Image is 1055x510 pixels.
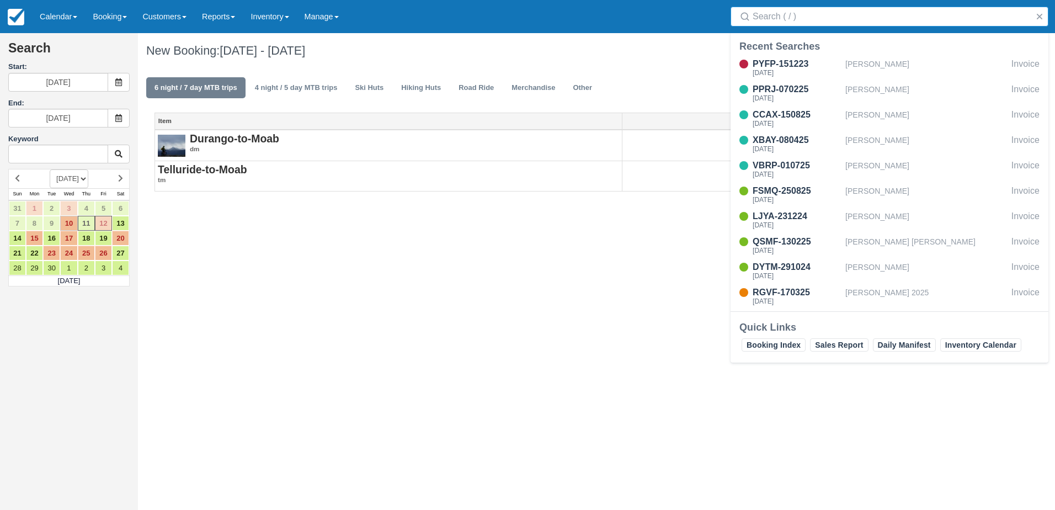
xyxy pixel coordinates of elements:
div: [PERSON_NAME] [845,261,1007,281]
h1: New Booking: [146,44,525,57]
div: Recent Searches [739,40,1040,53]
a: 15 [26,231,43,246]
a: PYFP-151223[DATE][PERSON_NAME]Invoice [731,57,1048,78]
div: [PERSON_NAME] [845,57,1007,78]
a: Other [564,77,600,99]
a: 12 [95,216,112,231]
div: [DATE] [753,222,841,229]
div: LJYA-231224 [753,210,841,223]
div: Invoice [1011,286,1040,307]
div: DYTM-291024 [753,261,841,274]
div: Invoice [1011,57,1040,78]
label: Keyword [8,135,39,143]
div: PYFP-151223 [753,57,841,71]
th: Wed [60,188,77,200]
div: [PERSON_NAME] [845,134,1007,155]
span: [DATE] - [DATE] [220,44,305,57]
a: Durango-to-Moabdm [158,133,619,154]
div: [PERSON_NAME] [845,210,1007,231]
div: Invoice [1011,210,1040,231]
a: 16 [43,231,60,246]
a: 6 night / 7 day MTB trips [146,77,246,99]
a: 19 [95,231,112,246]
a: 8 [26,216,43,231]
th: Fri [95,188,112,200]
h2: Search [8,41,130,62]
a: 21 [9,246,26,261]
a: 17 [60,231,77,246]
a: 4 night / 5 day MTB trips [247,77,346,99]
a: 23 [43,246,60,261]
a: 2 [43,201,60,216]
a: 14 [9,231,26,246]
div: [PERSON_NAME] 2025 [845,286,1007,307]
em: dm [158,145,619,154]
a: Booking Index [742,338,806,352]
div: [PERSON_NAME] [845,184,1007,205]
th: Thu [78,188,95,200]
div: RGVF-170325 [753,286,841,299]
a: 1 [26,201,43,216]
a: FSMQ-250825[DATE][PERSON_NAME]Invoice [731,184,1048,205]
div: XBAY-080425 [753,134,841,147]
div: [PERSON_NAME] [PERSON_NAME] [845,235,1007,256]
div: FSMQ-250825 [753,184,841,198]
a: 7 [9,216,26,231]
a: 22 [26,246,43,261]
a: Telluride-to-Moabtm [158,164,619,185]
a: 27 [112,246,129,261]
div: [DATE] [753,247,841,254]
a: Item [155,113,622,129]
a: 3 [95,261,112,275]
button: Keyword Search [108,145,130,163]
img: checkfront-main-nav-mini-logo.png [8,9,24,25]
a: 29 [26,261,43,275]
div: VBRP-010725 [753,159,841,172]
a: Sales Report [810,338,868,352]
input: Search ( / ) [753,7,1031,26]
a: 25 [78,246,95,261]
a: 30 [43,261,60,275]
div: Invoice [1011,184,1040,205]
strong: Durango-to-Moab [190,132,279,145]
a: 3 [60,201,77,216]
div: [PERSON_NAME] [845,159,1007,180]
a: 2 [78,261,95,275]
div: [DATE] [753,95,841,102]
a: 6 [112,201,129,216]
a: 1 [60,261,77,275]
a: LJYA-231224[DATE][PERSON_NAME]Invoice [731,210,1048,231]
a: Road Ride [450,77,502,99]
a: Ski Huts [347,77,392,99]
div: Invoice [1011,159,1040,180]
a: RGVF-170325[DATE][PERSON_NAME] 2025Invoice [731,286,1048,307]
a: 11 [78,216,95,231]
a: CCAX-150825[DATE][PERSON_NAME]Invoice [731,108,1048,129]
a: 24 [60,246,77,261]
div: Invoice [1011,261,1040,281]
a: 18 [78,231,95,246]
a: 20 [112,231,129,246]
a: Merchandise [503,77,563,99]
th: Sat [112,188,129,200]
div: [DATE] [753,273,841,279]
div: [DATE] [753,196,841,203]
th: Mon [26,188,43,200]
a: VBRP-010725[DATE][PERSON_NAME]Invoice [731,159,1048,180]
div: [DATE] [753,120,841,127]
div: [DATE] [753,171,841,178]
em: tm [158,176,619,185]
a: QSMF-130225[DATE][PERSON_NAME] [PERSON_NAME]Invoice [731,235,1048,256]
a: 31 [9,201,26,216]
div: Quick Links [739,321,1040,334]
div: [DATE] [753,70,841,76]
a: Daily Manifest [873,338,936,352]
a: PPRJ-070225[DATE][PERSON_NAME]Invoice [731,83,1048,104]
th: Tue [43,188,60,200]
a: 28 [9,261,26,275]
img: S2-1 [158,133,185,161]
div: PPRJ-070225 [753,83,841,96]
div: CCAX-150825 [753,108,841,121]
a: 26 [95,246,112,261]
div: Invoice [1011,83,1040,104]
